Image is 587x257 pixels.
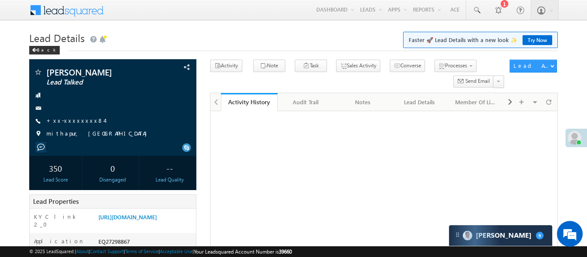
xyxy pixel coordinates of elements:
[125,248,159,254] a: Terms of Service
[398,97,440,107] div: Lead Details
[146,176,194,184] div: Lead Quality
[463,231,472,240] img: Carter
[29,46,60,54] div: Back
[445,62,467,69] span: Processes
[523,35,552,45] a: Try Now
[342,97,384,107] div: Notes
[409,36,552,44] span: Faster 🚀 Lead Details with a new look ✨
[253,60,285,72] button: Note
[465,77,490,85] span: Send Email
[46,117,104,124] a: +xx-xxxxxxxx84
[434,60,477,72] button: Processes
[46,68,150,76] span: [PERSON_NAME]
[90,248,124,254] a: Contact Support
[279,248,292,255] span: 39660
[96,237,196,249] div: EQ27298867
[29,45,64,53] a: Back
[448,93,505,111] a: Member Of Lists
[29,31,85,45] span: Lead Details
[89,176,137,184] div: Disengaged
[98,213,157,221] a: [URL][DOMAIN_NAME]
[476,231,532,239] span: Carter
[453,76,494,88] button: Send Email
[390,60,425,72] button: Converse
[31,176,79,184] div: Lead Score
[76,248,89,254] a: About
[33,197,79,206] span: Lead Properties
[221,93,278,111] a: Activity History
[284,97,327,107] div: Audit Trail
[514,62,550,70] div: Lead Actions
[227,98,271,106] div: Activity History
[449,225,553,246] div: carter-dragCarter[PERSON_NAME]9
[46,130,151,138] span: mithapur, [GEOGRAPHIC_DATA]
[34,237,90,253] label: Application Number
[454,231,461,238] img: carter-drag
[278,93,334,111] a: Audit Trail
[455,97,497,107] div: Member Of Lists
[46,78,150,87] span: Lead Talked
[89,160,137,176] div: 0
[160,248,193,254] a: Acceptable Use
[391,93,448,111] a: Lead Details
[194,248,292,255] span: Your Leadsquared Account Number is
[34,213,90,228] label: KYC link 2_0
[31,160,79,176] div: 350
[510,60,557,73] button: Lead Actions
[295,60,327,72] button: Task
[335,93,391,111] a: Notes
[146,160,194,176] div: --
[210,60,242,72] button: Activity
[29,248,292,256] span: © 2025 LeadSquared | | | | |
[336,60,380,72] button: Sales Activity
